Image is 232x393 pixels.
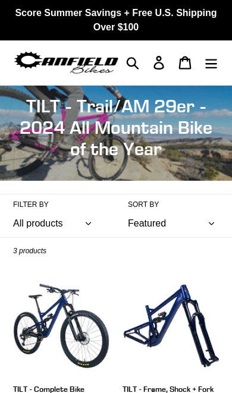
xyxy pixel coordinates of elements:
[13,247,46,255] span: 3 products
[20,95,212,159] span: TILT - Trail/AM 29er - 2024 All Mountain Bike of the Year
[13,49,120,76] img: Canfield Bikes
[13,199,104,210] label: Filter by
[128,199,219,210] label: Sort by
[198,50,224,76] button: Menu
